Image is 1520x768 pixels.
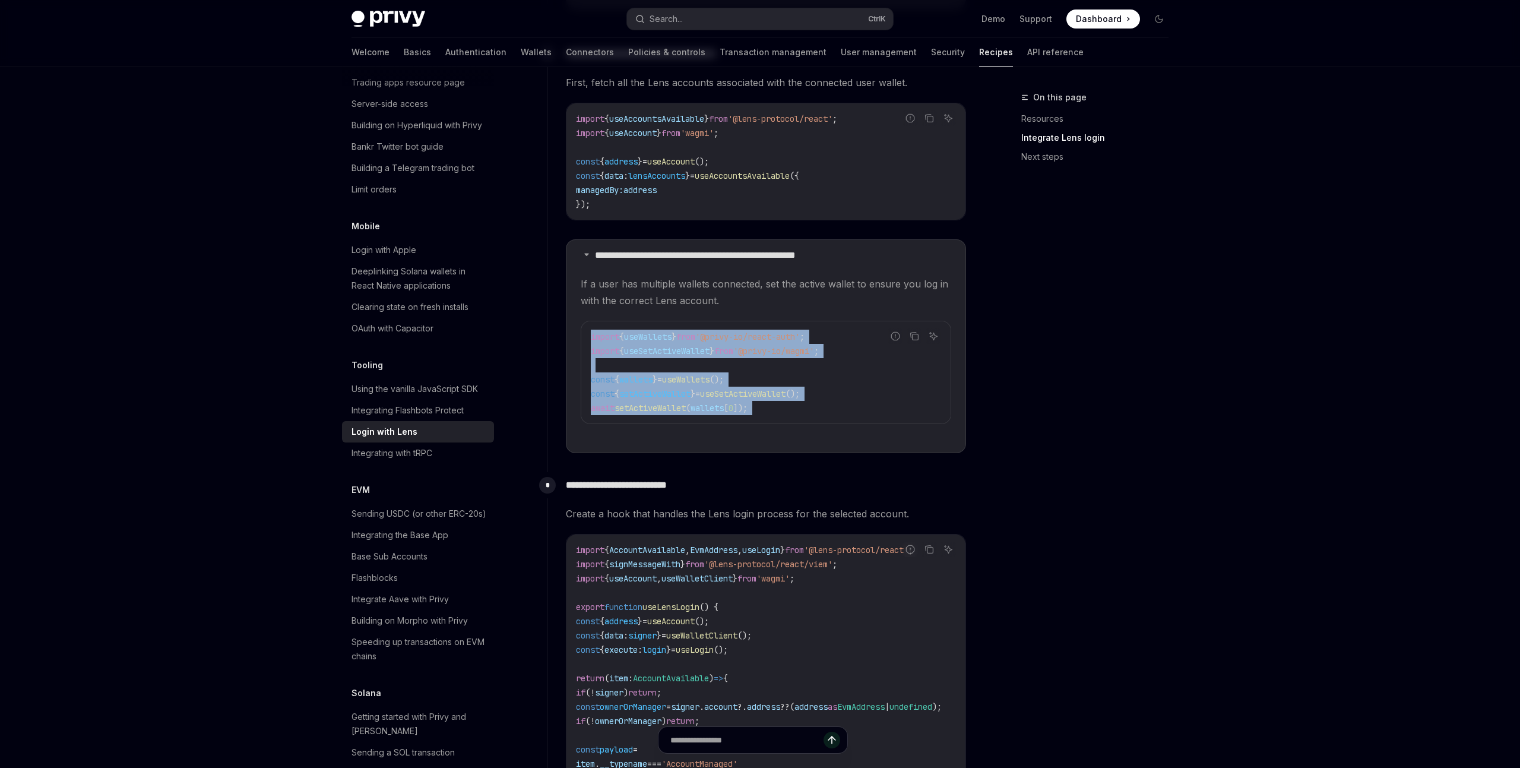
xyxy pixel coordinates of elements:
[609,113,704,124] span: useAccountsAvailable
[824,732,840,748] button: Send message
[595,716,661,726] span: ownerOrManager
[351,507,486,521] div: Sending USDC (or other ERC-20s)
[600,644,604,655] span: {
[576,559,604,570] span: import
[690,170,695,181] span: =
[657,374,662,385] span: =
[756,573,790,584] span: 'wagmi'
[1021,109,1178,128] a: Resources
[790,573,794,584] span: ;
[907,328,922,344] button: Copy the contents from the code block
[604,616,638,627] span: address
[609,545,685,555] span: AccountAvailable
[657,128,661,138] span: }
[1066,10,1140,29] a: Dashboard
[638,644,642,655] span: :
[351,446,432,460] div: Integrating with tRPC
[576,644,600,655] span: const
[729,403,733,413] span: 0
[576,128,604,138] span: import
[576,602,604,612] span: export
[576,630,600,641] span: const
[704,113,709,124] span: }
[619,374,653,385] span: wallets
[699,602,718,612] span: () {
[921,110,937,126] button: Copy the contents from the code block
[342,93,494,115] a: Server-side access
[604,545,609,555] span: {
[676,331,695,342] span: from
[609,673,628,684] span: item
[695,170,790,181] span: useAccountsAvailable
[628,687,657,698] span: return
[794,701,828,712] span: address
[737,701,747,712] span: ?.
[576,185,623,195] span: managedBy:
[351,97,428,111] div: Server-side access
[591,388,615,399] span: const
[445,38,506,67] a: Authentication
[604,113,609,124] span: {
[661,630,666,641] span: =
[627,8,893,30] button: Search...CtrlK
[704,559,832,570] span: '@lens-protocol/react/viem'
[576,170,600,181] span: const
[633,673,709,684] span: AccountAvailable
[638,616,642,627] span: }
[351,382,478,396] div: Using the vanilla JavaScript SDK
[1021,128,1178,147] a: Integrate Lens login
[342,589,494,610] a: Integrate Aave with Privy
[342,115,494,136] a: Building on Hyperliquid with Privy
[714,128,718,138] span: ;
[666,701,671,712] span: =
[351,243,416,257] div: Login with Apple
[623,687,628,698] span: )
[351,528,448,542] div: Integrating the Base App
[814,346,819,356] span: ;
[742,545,780,555] span: useLogin
[657,630,661,641] span: }
[657,573,661,584] span: ,
[604,673,609,684] span: (
[342,706,494,742] a: Getting started with Privy and [PERSON_NAME]
[404,38,431,67] a: Basics
[576,716,585,726] span: if
[680,559,685,570] span: }
[600,156,604,167] span: {
[737,545,742,555] span: ,
[604,602,642,612] span: function
[686,403,691,413] span: (
[623,630,628,641] span: :
[661,716,666,726] span: )
[585,716,590,726] span: (
[889,701,932,712] span: undefined
[351,549,427,564] div: Base Sub Accounts
[695,616,709,627] span: ();
[714,644,728,655] span: ();
[604,156,638,167] span: address
[351,635,487,663] div: Speeding up transactions on EVM chains
[342,296,494,318] a: Clearing state on fresh installs
[342,567,494,589] a: Flashblocks
[576,687,585,698] span: if
[690,545,737,555] span: EvmAddress
[566,74,966,91] span: First, fetch all the Lens accounts associated with the connected user wallet.
[342,261,494,296] a: Deeplinking Solana wallets in React Native applications
[780,545,785,555] span: }
[585,687,590,698] span: (
[685,559,704,570] span: from
[351,321,433,336] div: OAuth with Capacitor
[737,630,752,641] span: ();
[724,403,729,413] span: [
[786,388,800,399] span: ();
[885,701,889,712] span: |
[351,483,370,497] h5: EVM
[342,524,494,546] a: Integrating the Base App
[650,12,683,26] div: Search...
[657,687,661,698] span: ;
[832,559,837,570] span: ;
[351,745,455,760] div: Sending a SOL transaction
[351,300,468,314] div: Clearing state on fresh installs
[351,161,474,175] div: Building a Telegram trading bot
[837,701,885,712] span: EvmAddress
